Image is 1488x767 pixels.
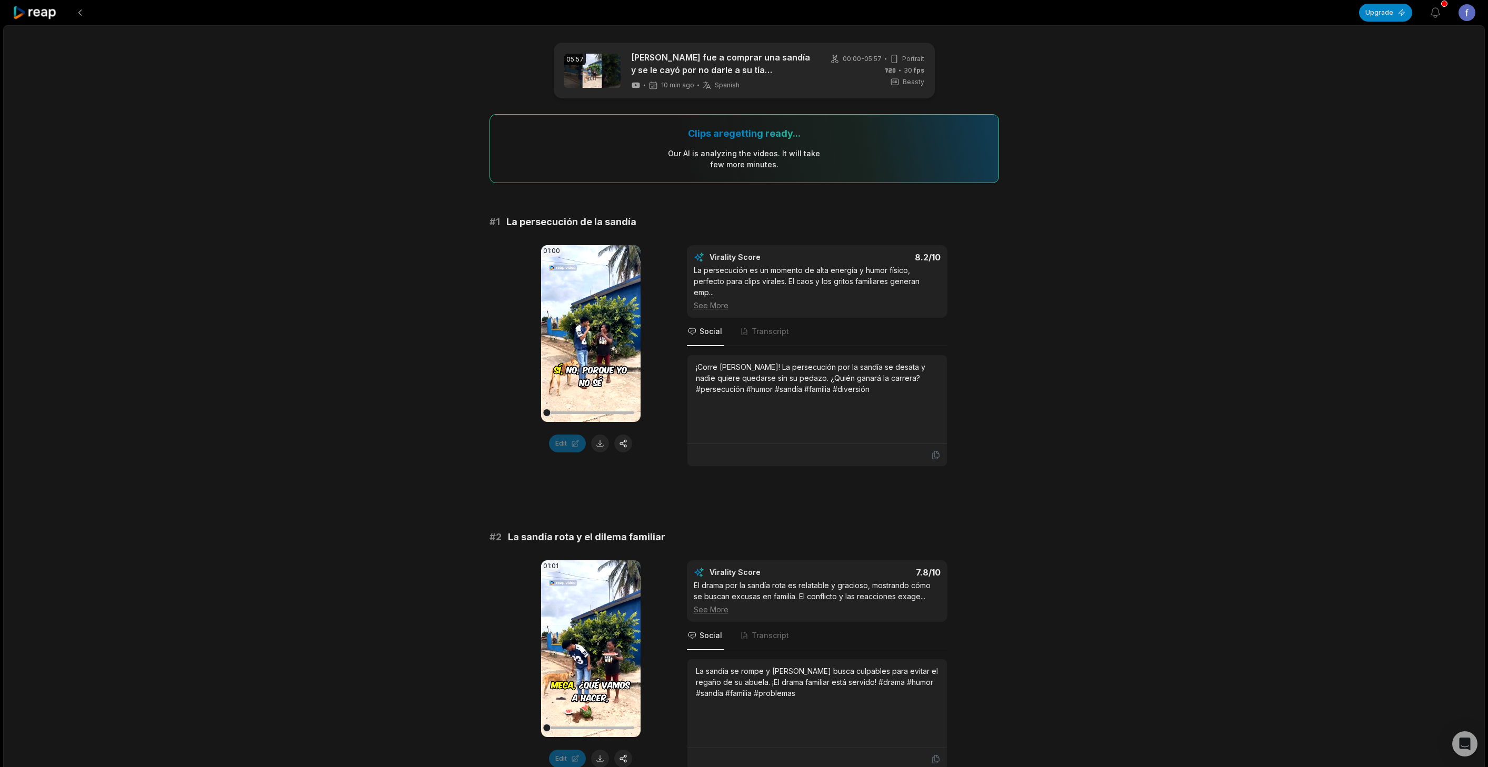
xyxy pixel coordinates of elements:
[506,215,636,229] span: La persecución de la sandía
[490,215,500,229] span: # 1
[1452,731,1477,756] div: Open Intercom Messenger
[700,630,722,641] span: Social
[914,66,924,74] span: fps
[827,567,941,578] div: 7.8 /10
[715,81,740,89] span: Spanish
[667,148,821,170] div: Our AI is analyzing the video s . It will take few more minutes.
[694,604,941,615] div: See More
[631,51,813,76] a: [PERSON_NAME] fue a comprar una sandía y se le cayó por no darle a su tía [PERSON_NAME]
[843,54,882,64] span: 00:00 - 05:57
[710,567,823,578] div: Virality Score
[661,81,694,89] span: 10 min ago
[827,252,941,263] div: 8.2 /10
[549,435,586,452] button: Edit
[710,252,823,263] div: Virality Score
[541,560,641,737] video: Your browser does not support mp4 format.
[687,318,947,346] nav: Tabs
[687,622,947,650] nav: Tabs
[694,265,941,311] div: La persecución es un momento de alta energía y humor físico, perfecto para clips virales. El caos...
[696,361,938,395] div: ¡Corre [PERSON_NAME]! La persecución por la sandía se desata y nadie quiere quedarse sin su pedaz...
[490,530,502,544] span: # 2
[508,530,665,544] span: La sandía rota y el dilema familiar
[752,326,789,337] span: Transcript
[688,127,801,139] div: Clips are getting ready...
[903,77,924,87] span: Beasty
[1359,4,1412,22] button: Upgrade
[541,245,641,422] video: Your browser does not support mp4 format.
[904,66,924,75] span: 30
[696,665,938,699] div: La sandía se rompe y [PERSON_NAME] busca culpables para evitar el regaño de su abuela. ¡El drama ...
[752,630,789,641] span: Transcript
[700,326,722,337] span: Social
[902,54,924,64] span: Portrait
[694,580,941,615] div: El drama por la sandía rota es relatable y gracioso, mostrando cómo se buscan excusas en familia....
[694,300,941,311] div: See More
